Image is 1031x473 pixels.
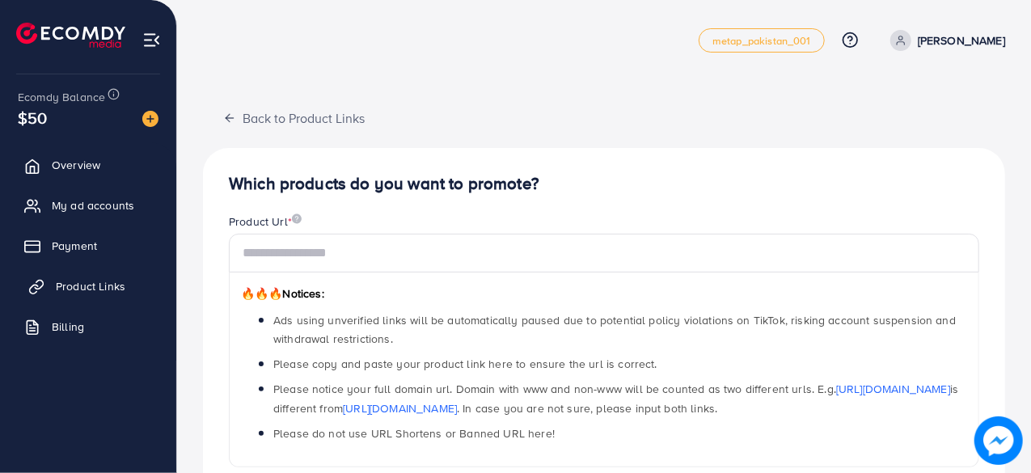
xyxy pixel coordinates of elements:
[142,31,161,49] img: menu
[18,89,105,105] span: Ecomdy Balance
[12,270,164,302] a: Product Links
[12,310,164,343] a: Billing
[56,278,125,294] span: Product Links
[273,356,657,372] span: Please copy and paste your product link here to ensure the url is correct.
[343,400,457,416] a: [URL][DOMAIN_NAME]
[712,36,811,46] span: metap_pakistan_001
[52,319,84,335] span: Billing
[142,111,158,127] img: image
[12,149,164,181] a: Overview
[884,30,1005,51] a: [PERSON_NAME]
[18,106,47,129] span: $50
[292,213,302,224] img: image
[836,381,950,397] a: [URL][DOMAIN_NAME]
[273,425,555,441] span: Please do not use URL Shortens or Banned URL here!
[16,23,125,48] img: logo
[241,285,282,302] span: 🔥🔥🔥
[918,31,1005,50] p: [PERSON_NAME]
[273,312,956,347] span: Ads using unverified links will be automatically paused due to potential policy violations on Tik...
[52,238,97,254] span: Payment
[974,416,1023,465] img: image
[52,197,134,213] span: My ad accounts
[699,28,825,53] a: metap_pakistan_001
[12,230,164,262] a: Payment
[241,285,324,302] span: Notices:
[52,157,100,173] span: Overview
[273,381,958,416] span: Please notice your full domain url. Domain with www and non-www will be counted as two different ...
[203,100,385,135] button: Back to Product Links
[229,174,979,194] h4: Which products do you want to promote?
[12,189,164,222] a: My ad accounts
[229,213,302,230] label: Product Url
